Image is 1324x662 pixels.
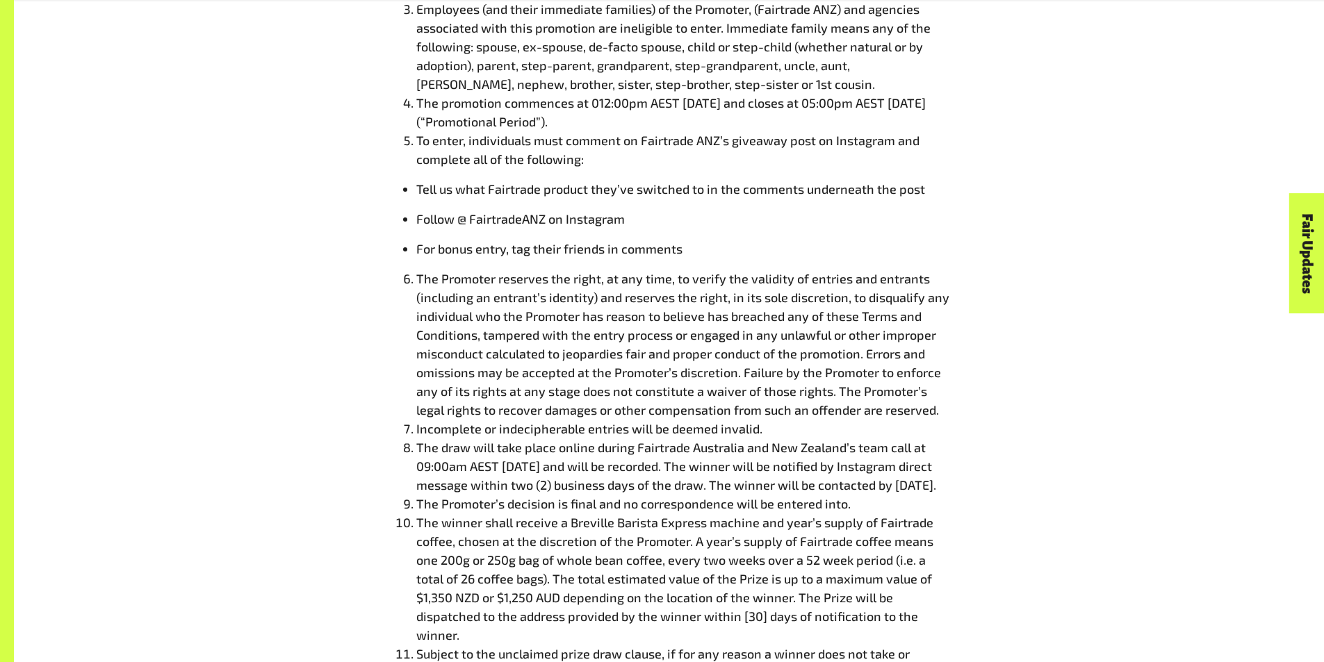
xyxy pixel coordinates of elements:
span: Tell us what Fairtrade product they’ve switched to in the comments underneath the post [416,181,925,197]
span: To enter, individuals must comment on Fairtrade ANZ’s giveaway post on Instagram and complete all... [416,133,920,167]
span: The Promoter reserves the right, at any time, to verify the validity of entries and entrants (inc... [416,271,949,417]
span: The Promoter’s decision is final and no correspondence will be entered into. [416,496,851,511]
span: Employees (and their immediate families) of the Promoter, (Fairtrade ANZ) and agencies associated... [416,1,931,92]
span: For bonus entry, tag their friends in comments [416,241,683,256]
span: Follow @ FairtradeANZ on Instagram [416,211,625,226]
span: The promotion commences at 012:00pm AEST [DATE] and closes at 05:00pm AEST [DATE] (“Promotional P... [416,95,926,129]
span: Incomplete or indecipherable entries will be deemed invalid. [416,421,762,436]
span: The draw will take place online during Fairtrade Australia and New Zealand’s team call at 09:00am... [416,440,936,493]
span: The winner shall receive a Breville Barista Express machine and year’s supply of Fairtrade coffee... [416,515,933,643]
